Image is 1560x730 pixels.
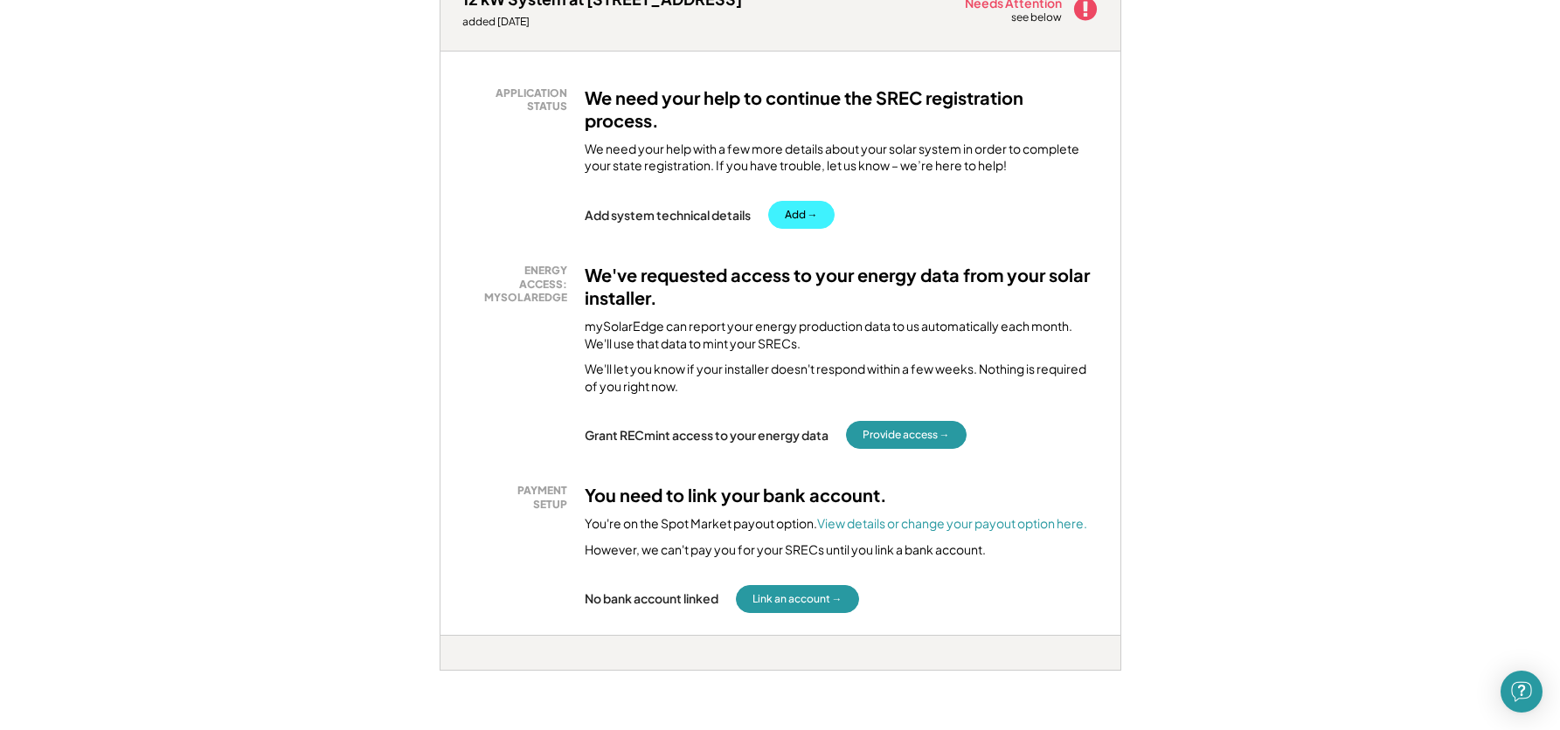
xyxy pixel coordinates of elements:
[1501,671,1543,713] div: Open Intercom Messenger
[736,585,859,613] button: Link an account →
[1011,10,1064,25] div: see below
[585,541,986,559] div: However, we can't pay you for your SRECs until you link a bank account.
[471,484,567,511] div: PAYMENT SETUP
[462,15,742,29] div: added [DATE]
[440,671,492,678] div: gqbwvb4k - DC Solar
[846,421,967,449] button: Provide access →
[585,484,887,506] h3: You need to link your bank account.
[585,264,1099,309] h3: We've requested access to your energy data from your solar installer.
[585,207,751,223] div: Add system technical details
[585,515,1087,533] div: You're on the Spot Market payout option.
[471,86,567,114] div: APPLICATION STATUS
[817,515,1087,531] a: View details or change your payout option here.
[471,264,567,305] div: ENERGY ACCESS: MYSOLAREDGE
[585,590,718,606] div: No bank account linked
[585,141,1099,175] div: We need your help with a few more details about your solar system in order to complete your state...
[585,318,1099,352] div: mySolarEdge can report your energy production data to us automatically each month. We'll use that...
[585,427,829,443] div: Grant RECmint access to your energy data
[768,201,835,229] button: Add →
[585,86,1099,132] h3: We need your help to continue the SREC registration process.
[585,361,1099,395] div: We'll let you know if your installer doesn't respond within a few weeks. Nothing is required of y...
